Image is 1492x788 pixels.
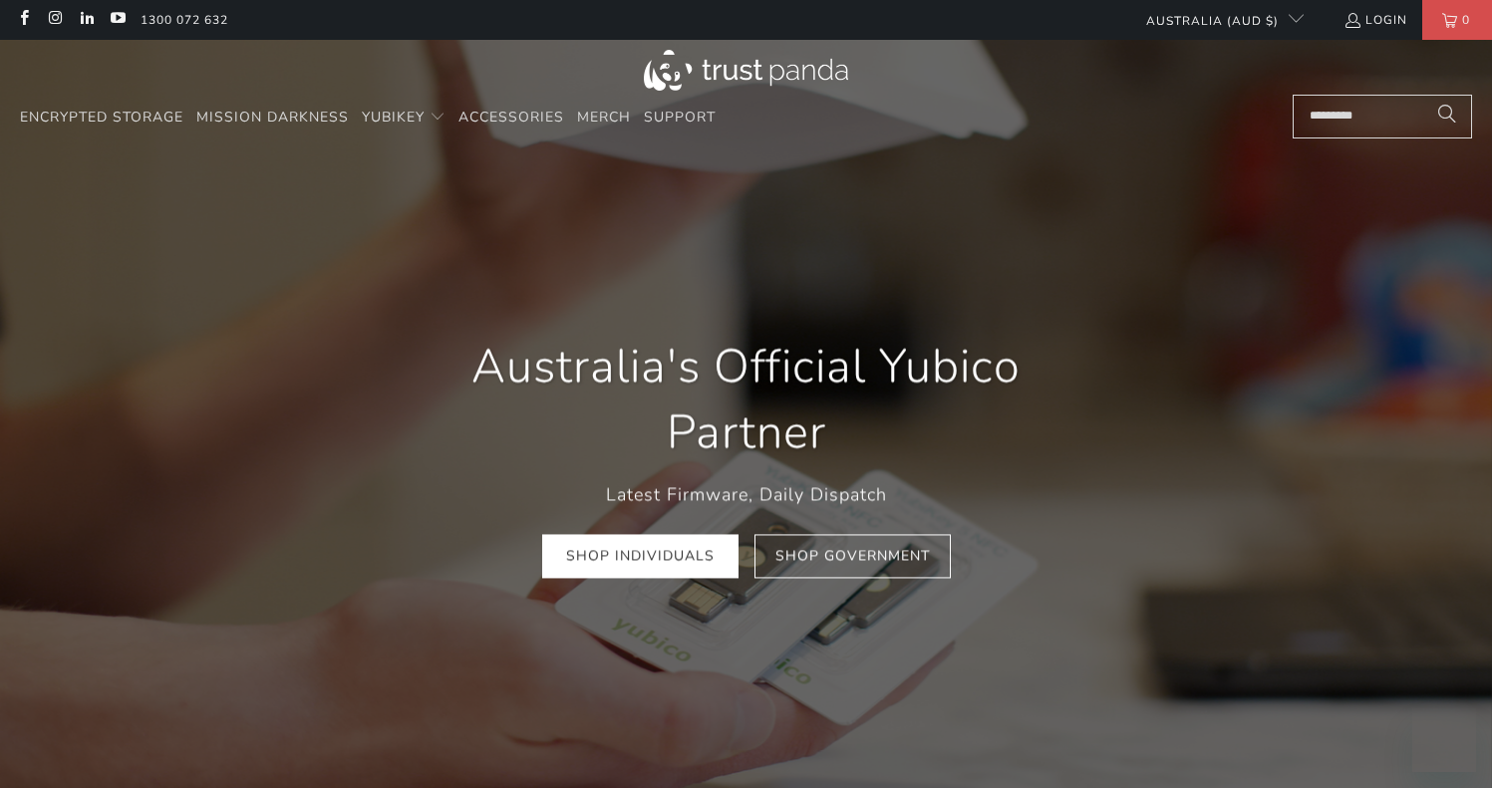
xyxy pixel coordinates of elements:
a: Trust Panda Australia on Instagram [46,12,63,28]
a: Login [1343,9,1407,31]
a: Shop Government [754,534,951,579]
a: Trust Panda Australia on YouTube [109,12,126,28]
input: Search... [1293,95,1472,138]
iframe: Button to launch messaging window [1412,708,1476,772]
span: YubiKey [362,108,425,127]
span: Mission Darkness [196,108,349,127]
img: Trust Panda Australia [644,50,848,91]
h1: Australia's Official Yubico Partner [418,335,1075,466]
span: Merch [577,108,631,127]
a: Trust Panda Australia on LinkedIn [78,12,95,28]
a: 1300 072 632 [141,9,228,31]
p: Latest Firmware, Daily Dispatch [418,480,1075,509]
summary: YubiKey [362,95,446,141]
a: Mission Darkness [196,95,349,141]
button: Search [1422,95,1472,138]
a: Merch [577,95,631,141]
a: Shop Individuals [542,534,739,579]
nav: Translation missing: en.navigation.header.main_nav [20,95,716,141]
a: Support [644,95,716,141]
span: Support [644,108,716,127]
span: Accessories [458,108,564,127]
a: Accessories [458,95,564,141]
a: Trust Panda Australia on Facebook [15,12,32,28]
a: Encrypted Storage [20,95,183,141]
span: Encrypted Storage [20,108,183,127]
